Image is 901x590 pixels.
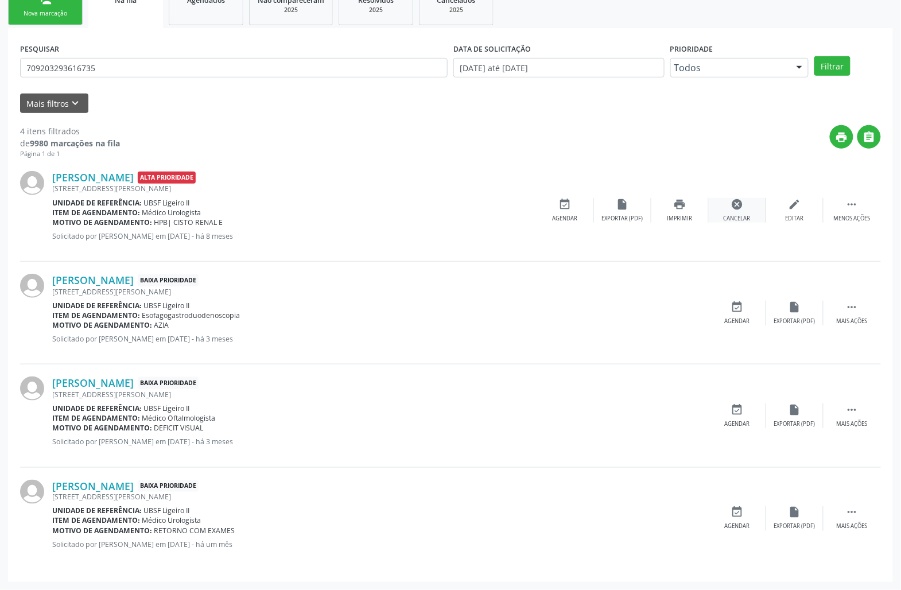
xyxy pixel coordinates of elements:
img: img [20,480,44,504]
span: Baixa Prioridade [138,274,199,286]
i: insert_drive_file [789,506,801,519]
a: [PERSON_NAME] [52,376,134,389]
p: Solicitado por [PERSON_NAME] em [DATE] - há 3 meses [52,334,709,344]
button: Filtrar [814,56,850,76]
b: Item de agendamento: [52,413,140,423]
div: Exportar (PDF) [774,420,815,428]
div: Agendar [725,420,750,428]
b: Item de agendamento: [52,208,140,218]
div: Agendar [553,215,578,223]
div: Nova marcação [17,9,74,18]
i: event_available [731,301,744,313]
i:  [846,403,859,416]
b: Unidade de referência: [52,403,142,413]
i: event_available [559,198,572,211]
p: Solicitado por [PERSON_NAME] em [DATE] - há um mês [52,540,709,550]
i: edit [789,198,801,211]
i: event_available [731,403,744,416]
div: Cancelar [724,215,751,223]
button: Mais filtroskeyboard_arrow_down [20,94,88,114]
div: Editar [786,215,804,223]
input: Selecione um intervalo [453,58,665,77]
b: Motivo de agendamento: [52,526,152,536]
i: insert_drive_file [616,198,629,211]
span: RETORNO COM EXAMES [154,526,235,536]
i: print [836,131,848,143]
i: event_available [731,506,744,519]
i: insert_drive_file [789,301,801,313]
label: PESQUISAR [20,40,59,58]
i: insert_drive_file [789,403,801,416]
img: img [20,376,44,401]
div: 4 itens filtrados [20,125,120,137]
i: print [674,198,686,211]
div: de [20,137,120,149]
b: Motivo de agendamento: [52,218,152,227]
i: keyboard_arrow_down [69,97,82,110]
div: Agendar [725,317,750,325]
p: Solicitado por [PERSON_NAME] em [DATE] - há 3 meses [52,437,709,447]
span: UBSF Ligeiro II [144,403,190,413]
div: [STREET_ADDRESS][PERSON_NAME] [52,287,709,297]
b: Item de agendamento: [52,516,140,526]
i:  [846,301,859,313]
div: 2025 [428,6,485,14]
div: Mais ações [837,420,868,428]
div: Exportar (PDF) [774,317,815,325]
div: [STREET_ADDRESS][PERSON_NAME] [52,184,537,193]
div: Página 1 de 1 [20,149,120,159]
b: Motivo de agendamento: [52,423,152,433]
span: Baixa Prioridade [138,377,199,389]
div: Exportar (PDF) [602,215,643,223]
label: DATA DE SOLICITAÇÃO [453,40,531,58]
span: UBSF Ligeiro II [144,506,190,516]
span: AZIA [154,320,169,330]
div: Menos ações [834,215,871,223]
b: Item de agendamento: [52,310,140,320]
input: Nome, CNS [20,58,448,77]
b: Unidade de referência: [52,198,142,208]
span: HPB| CISTO RENAL E [154,218,223,227]
i:  [846,198,859,211]
span: UBSF Ligeiro II [144,198,190,208]
div: Exportar (PDF) [774,523,815,531]
b: Motivo de agendamento: [52,320,152,330]
span: DEFICIT VISUAL [154,423,204,433]
div: Mais ações [837,317,868,325]
button:  [857,125,881,149]
div: 2025 [258,6,324,14]
p: Solicitado por [PERSON_NAME] em [DATE] - há 8 meses [52,231,537,241]
span: Alta Prioridade [138,172,196,184]
a: [PERSON_NAME] [52,171,134,184]
span: UBSF Ligeiro II [144,301,190,310]
span: Todos [674,62,786,73]
span: Médico Urologista [142,208,201,218]
button: print [830,125,853,149]
span: Médico Urologista [142,516,201,526]
span: Esofagogastroduodenoscopia [142,310,240,320]
div: [STREET_ADDRESS][PERSON_NAME] [52,492,709,502]
div: Imprimir [667,215,693,223]
img: img [20,274,44,298]
i: cancel [731,198,744,211]
i:  [846,506,859,519]
div: Agendar [725,523,750,531]
a: [PERSON_NAME] [52,480,134,492]
div: [STREET_ADDRESS][PERSON_NAME] [52,390,709,399]
b: Unidade de referência: [52,301,142,310]
div: Mais ações [837,523,868,531]
img: img [20,171,44,195]
div: 2025 [347,6,405,14]
span: Baixa Prioridade [138,480,199,492]
i:  [863,131,876,143]
a: [PERSON_NAME] [52,274,134,286]
strong: 9980 marcações na fila [30,138,120,149]
b: Unidade de referência: [52,506,142,516]
span: Médico Oftalmologista [142,413,216,423]
label: Prioridade [670,40,713,58]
